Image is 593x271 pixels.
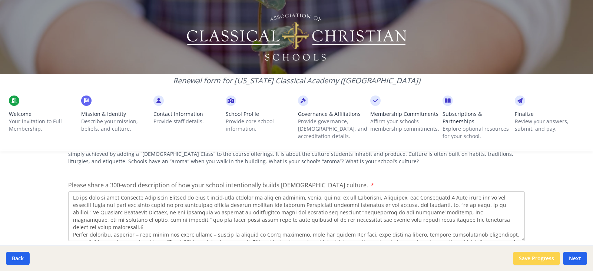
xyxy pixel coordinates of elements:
p: Explore optional resources for your school. [443,125,512,140]
p: Provide staff details. [153,118,223,125]
p: Your invitation to Full Membership. [9,118,78,133]
p: Provide governance, [DEMOGRAPHIC_DATA], and accreditation details. [298,118,367,140]
p: Provide core school information. [226,118,295,133]
span: Contact Information [153,110,223,118]
button: Back [6,252,30,265]
span: Mission & Identity [81,110,150,118]
span: Membership Commitments [370,110,440,118]
span: Finalize [515,110,584,118]
button: Save Progress [513,252,560,265]
span: Welcome [9,110,78,118]
span: Please share a 300-word description of how your school intentionally builds [DEMOGRAPHIC_DATA] cu... [68,181,368,189]
button: Next [563,252,587,265]
img: Logo [186,11,408,63]
span: Subscriptions & Partnerships [443,110,512,125]
p: Review your answers, submit, and pay. [515,118,584,133]
p: Describe your mission, beliefs, and culture. [81,118,150,133]
span: Governance & Affiliations [298,110,367,118]
span: School Profile [226,110,295,118]
p: Affirm your school’s membership commitments. [370,118,440,133]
